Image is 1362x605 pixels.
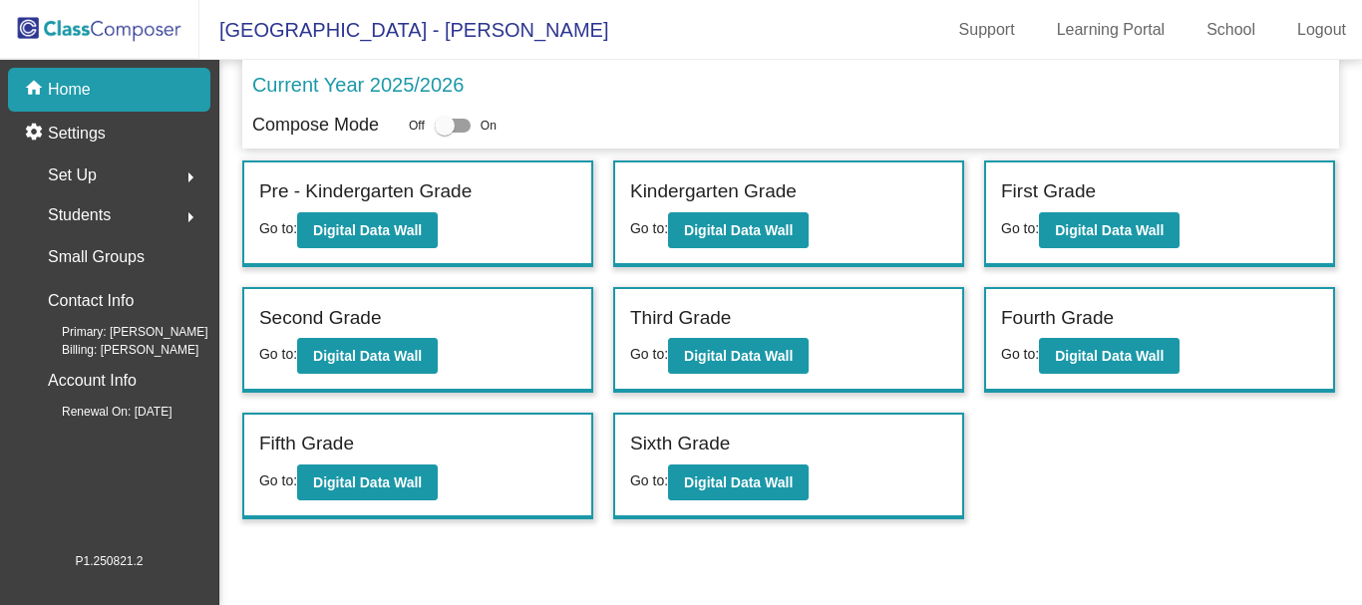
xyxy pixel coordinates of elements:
[259,472,297,488] span: Go to:
[199,14,608,46] span: [GEOGRAPHIC_DATA] - [PERSON_NAME]
[1001,220,1039,236] span: Go to:
[313,474,422,490] b: Digital Data Wall
[48,161,97,189] span: Set Up
[1055,348,1164,364] b: Digital Data Wall
[1001,177,1096,206] label: First Grade
[1039,338,1180,374] button: Digital Data Wall
[48,287,134,315] p: Contact Info
[630,430,730,458] label: Sixth Grade
[259,430,354,458] label: Fifth Grade
[178,205,202,229] mat-icon: arrow_right
[252,70,464,100] p: Current Year 2025/2026
[48,367,137,395] p: Account Info
[684,222,793,238] b: Digital Data Wall
[48,122,106,146] p: Settings
[24,78,48,102] mat-icon: home
[1039,212,1180,248] button: Digital Data Wall
[1191,14,1271,46] a: School
[668,212,809,248] button: Digital Data Wall
[30,323,208,341] span: Primary: [PERSON_NAME]
[943,14,1031,46] a: Support
[481,117,497,135] span: On
[252,112,379,139] p: Compose Mode
[668,338,809,374] button: Digital Data Wall
[259,346,297,362] span: Go to:
[30,403,171,421] span: Renewal On: [DATE]
[630,304,731,333] label: Third Grade
[259,220,297,236] span: Go to:
[1281,14,1362,46] a: Logout
[668,464,809,500] button: Digital Data Wall
[259,304,382,333] label: Second Grade
[259,177,472,206] label: Pre - Kindergarten Grade
[30,341,198,359] span: Billing: [PERSON_NAME]
[297,338,438,374] button: Digital Data Wall
[630,220,668,236] span: Go to:
[630,346,668,362] span: Go to:
[684,474,793,490] b: Digital Data Wall
[313,348,422,364] b: Digital Data Wall
[297,464,438,500] button: Digital Data Wall
[1001,304,1114,333] label: Fourth Grade
[1041,14,1182,46] a: Learning Portal
[409,117,425,135] span: Off
[178,165,202,189] mat-icon: arrow_right
[630,472,668,488] span: Go to:
[684,348,793,364] b: Digital Data Wall
[1001,346,1039,362] span: Go to:
[24,122,48,146] mat-icon: settings
[1055,222,1164,238] b: Digital Data Wall
[48,243,145,271] p: Small Groups
[313,222,422,238] b: Digital Data Wall
[297,212,438,248] button: Digital Data Wall
[48,201,111,229] span: Students
[630,177,797,206] label: Kindergarten Grade
[48,78,91,102] p: Home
